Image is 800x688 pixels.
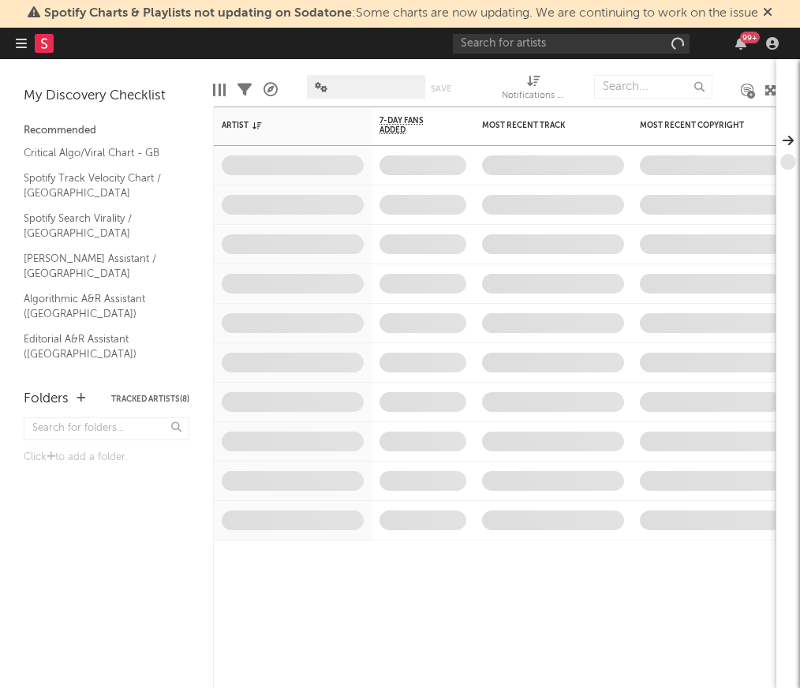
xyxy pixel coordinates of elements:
[763,7,772,20] span: Dismiss
[44,7,352,20] span: Spotify Charts & Playlists not updating on Sodatone
[740,32,760,43] div: 99 +
[222,121,340,130] div: Artist
[24,170,174,202] a: Spotify Track Velocity Chart / [GEOGRAPHIC_DATA]
[237,67,252,113] div: Filters
[111,395,189,403] button: Tracked Artists(8)
[24,87,189,106] div: My Discovery Checklist
[431,84,451,93] button: Save
[24,144,174,162] a: Critical Algo/Viral Chart - GB
[24,290,174,323] a: Algorithmic A&R Assistant ([GEOGRAPHIC_DATA])
[24,448,189,467] div: Click to add a folder.
[594,75,712,99] input: Search...
[24,250,174,282] a: [PERSON_NAME] Assistant / [GEOGRAPHIC_DATA]
[502,87,565,106] div: Notifications (Artist)
[24,122,189,140] div: Recommended
[640,121,758,130] div: Most Recent Copyright
[379,116,443,135] span: 7-Day Fans Added
[24,390,69,409] div: Folders
[453,34,690,54] input: Search for artists
[44,7,758,20] span: : Some charts are now updating. We are continuing to work on the issue
[24,331,174,363] a: Editorial A&R Assistant ([GEOGRAPHIC_DATA])
[502,67,565,113] div: Notifications (Artist)
[735,37,746,50] button: 99+
[482,121,600,130] div: Most Recent Track
[24,417,189,440] input: Search for folders...
[24,210,174,242] a: Spotify Search Virality / [GEOGRAPHIC_DATA]
[213,67,226,113] div: Edit Columns
[264,67,278,113] div: A&R Pipeline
